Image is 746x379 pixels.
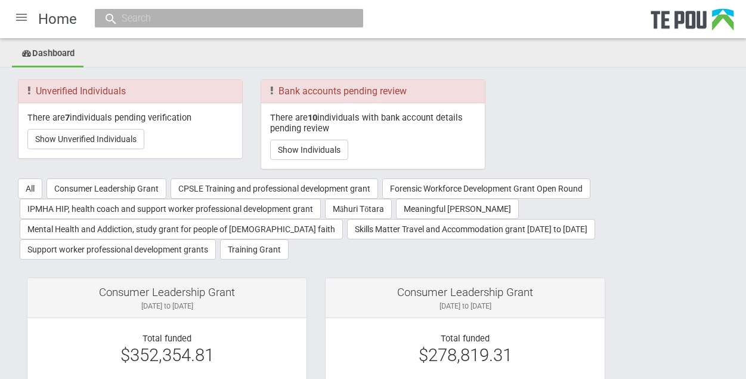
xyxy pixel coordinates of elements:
[270,112,476,134] p: There are individuals with bank account details pending review
[47,178,166,199] button: Consumer Leadership Grant
[20,239,216,260] button: Support worker professional development grants
[27,129,144,149] button: Show Unverified Individuals
[335,287,596,298] div: Consumer Leadership Grant
[270,140,348,160] button: Show Individuals
[220,239,289,260] button: Training Grant
[396,199,519,219] button: Meaningful [PERSON_NAME]
[36,301,298,312] div: [DATE] to [DATE]
[118,12,328,24] input: Search
[347,219,595,239] button: Skills Matter Travel and Accommodation grant [DATE] to [DATE]
[171,178,378,199] button: CPSLE Training and professional development grant
[308,112,317,123] b: 10
[65,112,70,123] b: 7
[36,350,298,360] div: $352,354.81
[27,86,233,97] h3: Unverified Individuals
[18,178,42,199] button: All
[382,178,590,199] button: Forensic Workforce Development Grant Open Round
[36,333,298,344] div: Total funded
[36,287,298,298] div: Consumer Leadership Grant
[325,199,392,219] button: Māhuri Tōtara
[27,112,233,123] p: There are individuals pending verification
[335,350,596,360] div: $278,819.31
[20,219,343,239] button: Mental Health and Addiction, study grant for people of [DEMOGRAPHIC_DATA] faith
[335,333,596,344] div: Total funded
[270,86,476,97] h3: Bank accounts pending review
[12,41,83,67] a: Dashboard
[20,199,321,219] button: IPMHA HIP, health coach and support worker professional development grant
[335,301,596,312] div: [DATE] to [DATE]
